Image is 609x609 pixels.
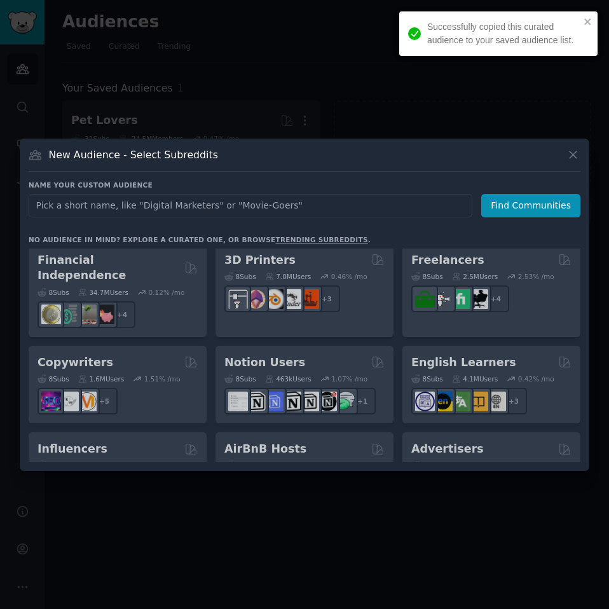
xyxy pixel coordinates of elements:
[481,194,580,217] button: Find Communities
[275,236,367,243] a: trending subreddits
[29,194,472,217] input: Pick a short name, like "Digital Marketers" or "Movie-Goers"
[584,17,592,27] button: close
[29,235,371,244] div: No audience in mind? Explore a curated one, or browse .
[49,148,218,161] h3: New Audience - Select Subreddits
[29,181,580,189] h3: Name your custom audience
[427,20,580,47] div: Successfully copied this curated audience to your saved audience list.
